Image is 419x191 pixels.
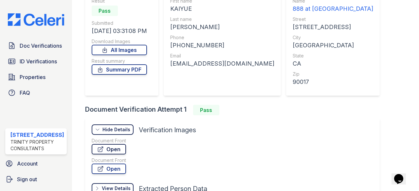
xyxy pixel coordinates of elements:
div: [EMAIL_ADDRESS][DOMAIN_NAME] [170,59,274,68]
div: Street [293,16,373,23]
div: [STREET_ADDRESS] [293,23,373,32]
img: CE_Logo_Blue-a8612792a0a2168367f1c8372b55b34899dd931a85d93a1a3d3e32e68fde9ad4.png [3,13,69,26]
div: Trinity Property Consultants [10,139,64,152]
div: State [293,53,373,59]
a: Account [3,157,69,170]
span: Account [17,160,38,167]
div: Zip [293,71,373,77]
div: KAIYUE [170,4,274,13]
a: ID Verifications [5,55,67,68]
a: FAQ [5,86,67,99]
div: CA [293,59,373,68]
div: Result summary [92,58,147,64]
a: All Images [92,45,147,55]
div: Pass [92,6,118,16]
div: Document Front [92,157,126,164]
div: 90017 [293,77,373,87]
iframe: chat widget [392,165,412,184]
div: Submitted [92,20,147,26]
a: Sign out [3,173,69,186]
span: ID Verifications [20,57,57,65]
div: Document Front [92,137,126,144]
div: Phone [170,34,274,41]
div: Download Images [92,38,147,45]
div: [DATE] 03:31:08 PM [92,26,147,36]
div: [GEOGRAPHIC_DATA] [293,41,373,50]
span: Properties [20,73,46,81]
div: Pass [193,105,219,115]
div: Verification Images [139,125,196,135]
a: Properties [5,71,67,84]
a: Open [92,144,126,154]
span: FAQ [20,89,30,97]
div: Last name [170,16,274,23]
div: Hide Details [102,126,130,133]
span: Sign out [17,175,37,183]
div: City [293,34,373,41]
div: Document Verification Attempt 1 [85,105,385,115]
div: 888 at [GEOGRAPHIC_DATA] [293,4,373,13]
a: Doc Verifications [5,39,67,52]
a: Open [92,164,126,174]
div: [PHONE_NUMBER] [170,41,274,50]
div: [STREET_ADDRESS] [10,131,64,139]
div: [PERSON_NAME] [170,23,274,32]
span: Doc Verifications [20,42,62,50]
div: Email [170,53,274,59]
a: Summary PDF [92,64,147,75]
